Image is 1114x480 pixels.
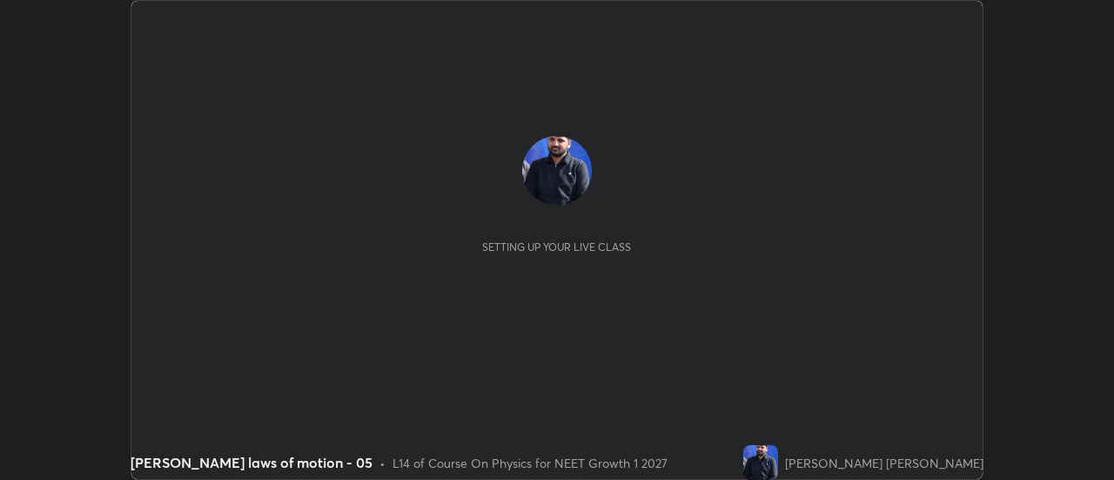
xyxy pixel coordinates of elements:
div: Setting up your live class [482,240,631,254]
div: L14 of Course On Physics for NEET Growth 1 2027 [393,454,668,472]
div: [PERSON_NAME] [PERSON_NAME] [785,454,983,472]
div: [PERSON_NAME] laws of motion - 05 [131,452,372,473]
div: • [379,454,386,472]
img: f34a0ffe40ef4429b3e21018fb94e939.jpg [743,445,778,480]
img: f34a0ffe40ef4429b3e21018fb94e939.jpg [522,136,592,206]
